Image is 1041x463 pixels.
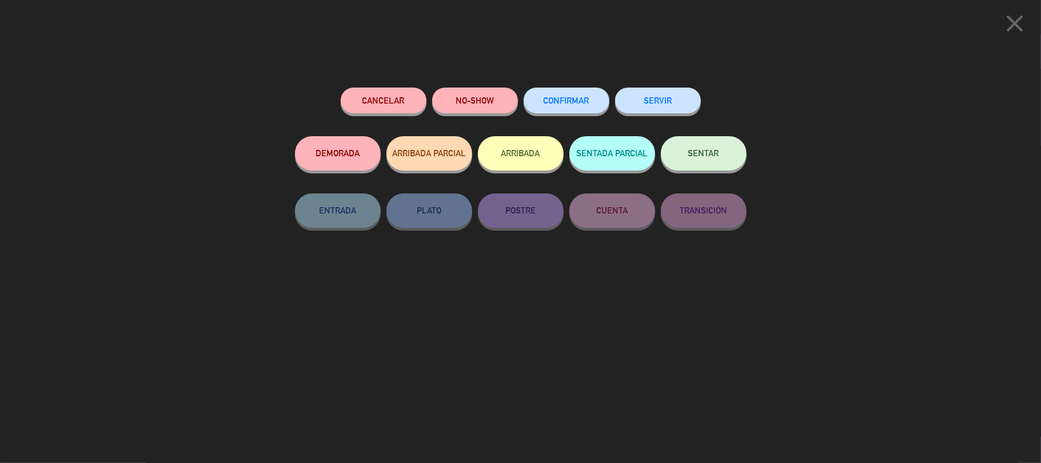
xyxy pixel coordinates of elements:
[1000,9,1029,38] i: close
[478,193,564,228] button: POSTRE
[544,96,589,105] span: CONFIRMAR
[341,88,426,113] button: Cancelar
[386,193,472,228] button: PLATO
[295,193,381,228] button: ENTRADA
[997,9,1032,42] button: close
[661,136,747,171] button: SENTAR
[569,136,655,171] button: SENTADA PARCIAL
[661,193,747,228] button: TRANSICIÓN
[432,88,518,113] button: NO-SHOW
[386,136,472,171] button: ARRIBADA PARCIAL
[478,136,564,171] button: ARRIBADA
[524,88,609,113] button: CONFIRMAR
[688,148,719,158] span: SENTAR
[615,88,701,113] button: SERVIR
[569,193,655,228] button: CUENTA
[392,148,466,158] span: ARRIBADA PARCIAL
[295,136,381,171] button: DEMORADA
